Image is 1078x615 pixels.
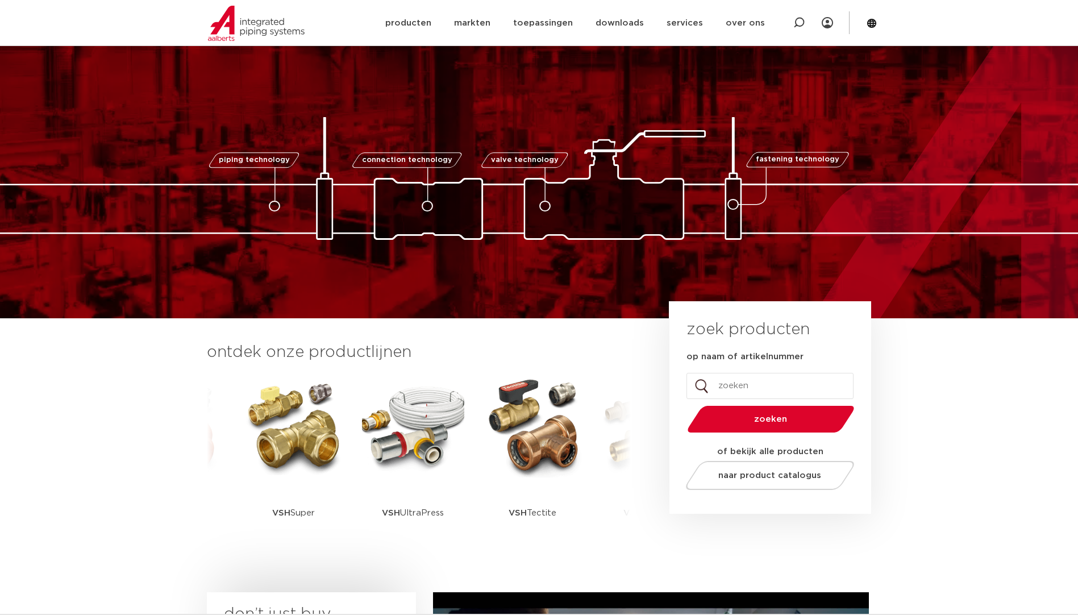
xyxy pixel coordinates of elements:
[272,477,315,548] p: Super
[385,1,431,45] a: producten
[667,1,703,45] a: services
[601,375,703,548] a: VSHUltraLine
[243,375,345,548] a: VSHSuper
[509,509,527,517] strong: VSH
[717,447,823,456] strong: of bekijk alle producten
[491,156,559,164] span: valve technology
[718,471,821,480] span: naar product catalogus
[682,461,857,490] a: naar product catalogus
[686,351,804,363] label: op naam of artikelnummer
[623,509,642,517] strong: VSH
[682,405,859,434] button: zoeken
[219,156,290,164] span: piping technology
[382,477,444,548] p: UltraPress
[596,1,644,45] a: downloads
[756,156,839,164] span: fastening technology
[454,1,490,45] a: markten
[686,318,810,341] h3: zoek producten
[382,509,400,517] strong: VSH
[272,509,290,517] strong: VSH
[717,415,825,423] span: zoeken
[361,156,452,164] span: connection technology
[481,375,584,548] a: VSHTectite
[513,1,573,45] a: toepassingen
[362,375,464,548] a: VSHUltraPress
[686,373,854,399] input: zoeken
[726,1,765,45] a: over ons
[207,341,631,364] h3: ontdek onze productlijnen
[509,477,556,548] p: Tectite
[385,1,765,45] nav: Menu
[623,477,680,548] p: UltraLine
